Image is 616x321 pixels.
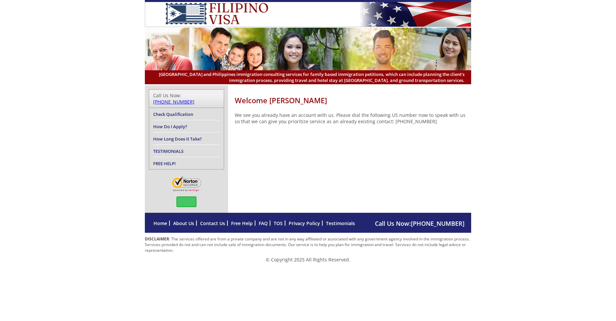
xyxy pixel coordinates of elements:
[153,160,176,166] a: FREE HELP!
[200,220,225,226] a: Contact Us
[231,220,253,226] a: Free Help
[173,220,194,226] a: About Us
[235,95,471,105] h1: Welcome [PERSON_NAME]
[145,236,471,253] p: : The services offered are from a private company and are not in any way affiliated or associated...
[152,71,464,83] span: [GEOGRAPHIC_DATA] and Philippines immigration consulting services for family based immigration pe...
[153,111,193,117] a: Check Qualification
[326,220,355,226] a: Testimonials
[153,124,187,130] a: How Do I Apply?
[145,256,471,263] p: © Copyright 2025 All Rights Reserved.
[259,220,268,226] a: FAQ
[154,220,167,226] a: Home
[145,236,169,242] strong: DISCLAIMER
[375,219,464,227] span: Call Us Now:
[153,148,183,154] a: TESTIMONIALS
[153,92,220,105] div: Call Us Now:
[153,99,194,105] a: [PHONE_NUMBER]
[411,219,464,227] a: [PHONE_NUMBER]
[274,220,283,226] a: TOS
[289,220,320,226] a: Privacy Policy
[235,112,471,125] p: We see you already have an account with us. Please dial the following US number now to speak with...
[153,136,202,142] a: How Long Does it Take?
